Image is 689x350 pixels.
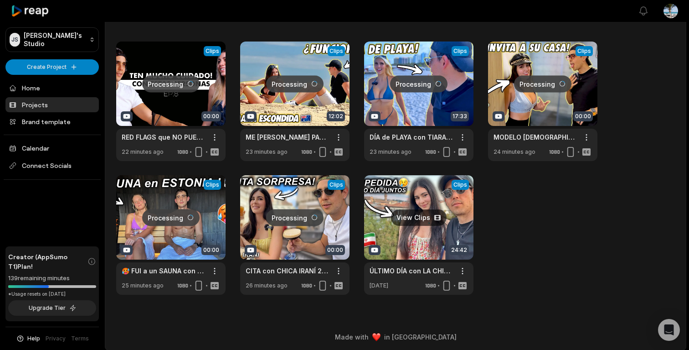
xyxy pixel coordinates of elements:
p: [PERSON_NAME]'s Studio [24,31,86,48]
button: Create Project [5,59,99,75]
a: Home [5,80,99,95]
a: 🥵 FUI a un SAUNA con chica ESTONIA 🇪🇪🌡️ [122,266,206,276]
div: JS [10,33,20,47]
span: Help [27,334,40,343]
span: Creator (AppSumo T1) Plan! [8,252,87,271]
a: Calendar [5,141,99,156]
a: Terms [71,334,89,343]
div: 139 remaining minutes [8,274,96,283]
a: ME [PERSON_NAME] PASAR por TURISTA y CONOCÍ a MUJER de [GEOGRAPHIC_DATA]... [246,132,329,142]
img: heart emoji [372,333,380,341]
div: Open Intercom Messenger [658,319,680,341]
a: Projects [5,97,99,112]
button: Upgrade Tier [8,300,96,316]
a: Brand template [5,114,99,129]
span: Connect Socials [5,157,99,174]
a: DÍA de PLAYA con TIARA la ARGENTINA... en [GEOGRAPHIC_DATA] [370,132,453,142]
div: Made with in [GEOGRAPHIC_DATA] [113,332,678,342]
a: MODELO [DEMOGRAPHIC_DATA] ME INVITA a SU CASA! [PERSON_NAME] nos hace HOUSE TOUR! [494,132,577,142]
button: Help [16,334,40,343]
a: CITA con CHICA IRANÍ 2 AÑOS DESPUÉS 🇮🇷 [246,266,329,276]
a: Privacy [46,334,66,343]
div: *Usage resets on [DATE] [8,291,96,298]
a: RED FLAGS que NO PUEDES IGNORAR al BUSCAR PAREJA ! [122,132,206,142]
a: ÚLTIMO DÍA con LA CHICA IRANÍ tuve que abandonarla 😢 [370,266,453,276]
